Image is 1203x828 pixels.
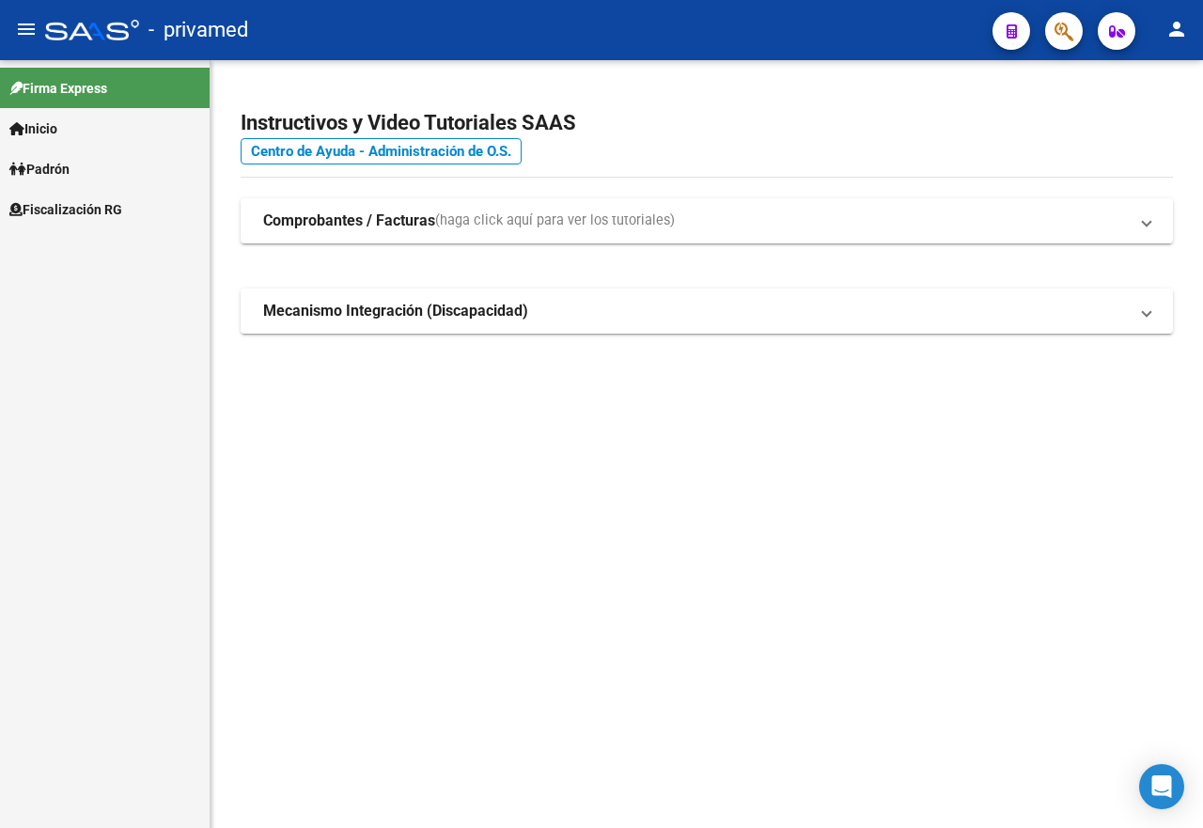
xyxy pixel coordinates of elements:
[263,301,528,321] strong: Mecanismo Integración (Discapacidad)
[1165,18,1188,40] mat-icon: person
[15,18,38,40] mat-icon: menu
[241,289,1173,334] mat-expansion-panel-header: Mecanismo Integración (Discapacidad)
[9,159,70,180] span: Padrón
[1139,764,1184,809] div: Open Intercom Messenger
[9,199,122,220] span: Fiscalización RG
[263,211,435,231] strong: Comprobantes / Facturas
[241,198,1173,243] mat-expansion-panel-header: Comprobantes / Facturas(haga click aquí para ver los tutoriales)
[148,9,248,51] span: - privamed
[241,105,1173,141] h2: Instructivos y Video Tutoriales SAAS
[435,211,675,231] span: (haga click aquí para ver los tutoriales)
[9,78,107,99] span: Firma Express
[9,118,57,139] span: Inicio
[241,138,522,164] a: Centro de Ayuda - Administración de O.S.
